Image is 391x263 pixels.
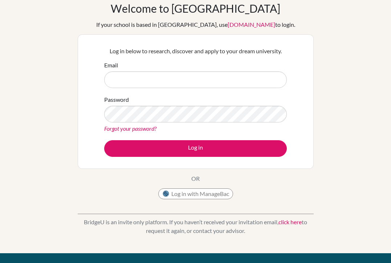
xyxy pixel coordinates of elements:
label: Password [104,95,129,104]
p: Log in below to research, discover and apply to your dream university. [104,47,287,55]
a: Forgot your password? [104,125,156,132]
button: Log in with ManageBac [158,188,233,199]
label: Email [104,61,118,70]
a: click here [278,218,302,225]
a: [DOMAIN_NAME] [228,21,275,28]
p: OR [191,174,200,183]
h1: Welcome to [GEOGRAPHIC_DATA] [111,2,280,15]
button: Log in [104,140,287,157]
p: BridgeU is an invite only platform. If you haven’t received your invitation email, to request it ... [78,218,314,235]
div: If your school is based in [GEOGRAPHIC_DATA], use to login. [96,20,295,29]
